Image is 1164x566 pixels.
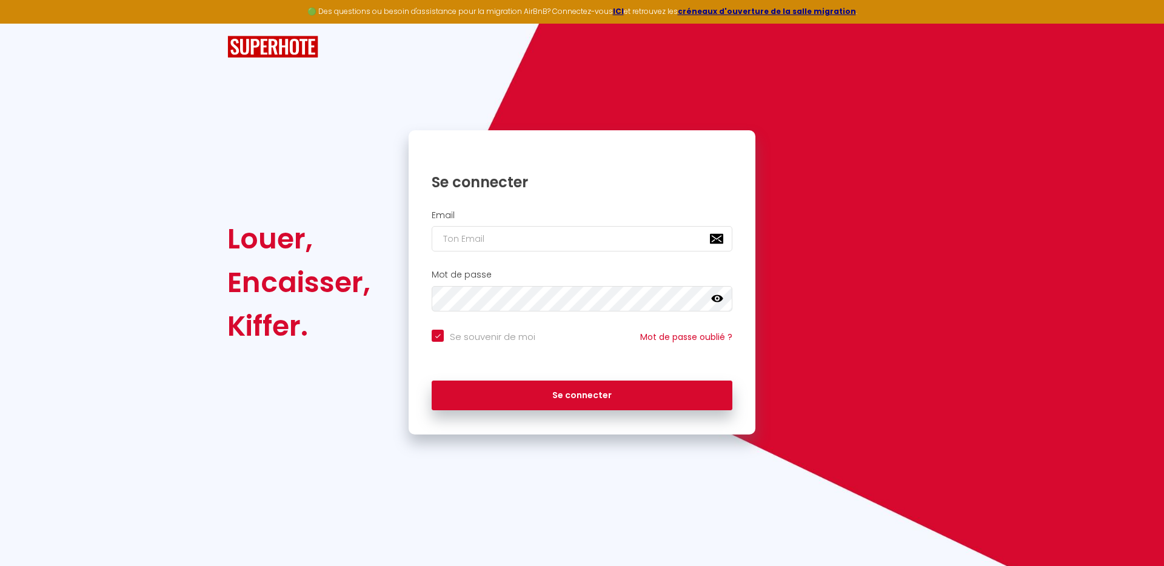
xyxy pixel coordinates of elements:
[640,331,732,343] a: Mot de passe oublié ?
[613,6,624,16] a: ICI
[227,36,318,58] img: SuperHote logo
[227,304,370,348] div: Kiffer.
[432,210,732,221] h2: Email
[227,217,370,261] div: Louer,
[432,173,732,191] h1: Se connecter
[432,381,732,411] button: Se connecter
[432,270,732,280] h2: Mot de passe
[432,226,732,251] input: Ton Email
[227,261,370,304] div: Encaisser,
[678,6,856,16] a: créneaux d'ouverture de la salle migration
